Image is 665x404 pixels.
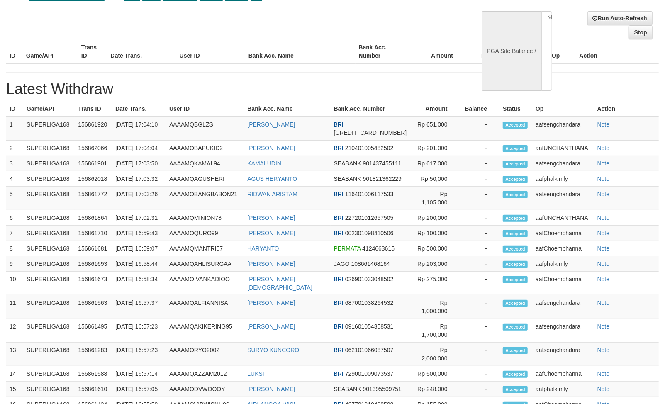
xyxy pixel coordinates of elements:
a: Note [597,323,610,330]
span: 116401006117533 [345,191,394,197]
th: Amount [410,40,465,63]
span: BRI [334,121,343,128]
td: 4 [6,171,23,187]
td: Rp 1,105,000 [413,187,460,210]
td: SUPERLIGA168 [23,117,75,141]
td: SUPERLIGA168 [23,256,75,272]
td: [DATE] 17:03:32 [112,171,166,187]
th: Action [576,40,659,63]
td: [DATE] 17:03:50 [112,156,166,171]
td: SUPERLIGA168 [23,156,75,171]
td: - [460,117,499,141]
th: Date Trans. [107,40,176,63]
td: 156861772 [75,187,112,210]
a: [PERSON_NAME] [247,299,295,306]
th: Op [548,40,576,63]
td: Rp 50,000 [413,171,460,187]
td: - [460,187,499,210]
td: AAAAMQDVWOOOY [166,382,244,397]
td: [DATE] 16:57:37 [112,295,166,319]
span: 901395509751 [363,386,402,392]
div: PGA Site Balance / [482,11,541,91]
td: - [460,156,499,171]
span: Accepted [503,261,528,268]
td: - [460,343,499,366]
td: aafChoemphanna [532,366,594,382]
span: 062101066087507 [345,347,394,353]
span: 210401005482502 [345,145,394,151]
th: ID [6,101,23,117]
span: Accepted [503,191,528,198]
th: Game/API [23,101,75,117]
span: SEABANK [334,386,361,392]
td: 156861864 [75,210,112,226]
a: Stop [629,25,653,39]
a: AGUS HERYANTO [247,175,297,182]
td: SUPERLIGA168 [23,187,75,210]
a: Note [597,370,610,377]
a: Run Auto-Refresh [587,11,653,25]
td: SUPERLIGA168 [23,319,75,343]
a: KAMALUDIN [247,160,281,167]
span: BRI [334,214,343,221]
span: PERMATA [334,245,361,252]
span: 901821362229 [363,175,402,182]
td: 156862066 [75,141,112,156]
td: - [460,272,499,295]
td: AAAAMQBANGBABON21 [166,187,244,210]
td: SUPERLIGA168 [23,226,75,241]
h1: Latest Withdraw [6,81,659,97]
td: aafChoemphanna [532,226,594,241]
td: [DATE] 17:04:10 [112,117,166,141]
span: BRI [334,276,343,282]
td: SUPERLIGA168 [23,210,75,226]
a: Note [597,299,610,306]
td: 156861283 [75,343,112,366]
th: Amount [413,101,460,117]
td: aafsengchandara [532,295,594,319]
td: 9 [6,256,23,272]
td: 6 [6,210,23,226]
td: 2 [6,141,23,156]
th: Trans ID [75,101,112,117]
th: Status [499,101,532,117]
span: BRI [334,370,343,377]
span: Accepted [503,215,528,222]
td: SUPERLIGA168 [23,272,75,295]
td: SUPERLIGA168 [23,295,75,319]
a: Note [597,386,610,392]
td: 156861495 [75,319,112,343]
td: aafsengchandara [532,343,594,366]
td: [DATE] 16:58:34 [112,272,166,295]
span: BRI [334,299,343,306]
span: BRI [334,347,343,353]
td: aafsengchandara [532,117,594,141]
td: Rp 248,000 [413,382,460,397]
a: HARYANTO [247,245,279,252]
a: [PERSON_NAME][DEMOGRAPHIC_DATA] [247,276,312,291]
td: [DATE] 16:57:14 [112,366,166,382]
td: 3 [6,156,23,171]
td: [DATE] 16:57:05 [112,382,166,397]
td: Rp 201,000 [413,141,460,156]
td: [DATE] 16:58:44 [112,256,166,272]
span: 108661468164 [351,260,390,267]
td: aafphalkimly [532,256,594,272]
td: 1 [6,117,23,141]
td: Rp 100,000 [413,226,460,241]
td: 14 [6,366,23,382]
a: Note [597,145,610,151]
td: 156861563 [75,295,112,319]
span: Accepted [503,230,528,237]
span: Accepted [503,371,528,378]
td: AAAAMQBGLZS [166,117,244,141]
span: BRI [334,230,343,236]
td: aafsengchandara [532,319,594,343]
td: - [460,295,499,319]
td: [DATE] 16:59:43 [112,226,166,241]
td: 156861588 [75,366,112,382]
td: aafChoemphanna [532,272,594,295]
th: Balance [465,40,516,63]
td: 10 [6,272,23,295]
td: [DATE] 17:02:31 [112,210,166,226]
